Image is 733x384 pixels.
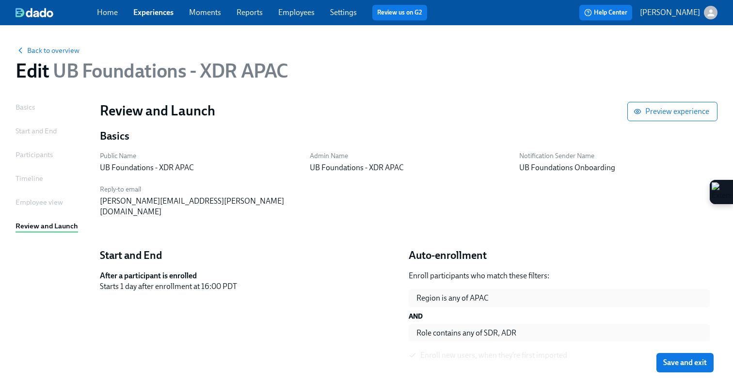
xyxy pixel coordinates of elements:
a: Experiences [133,8,174,17]
button: Preview experience [627,102,717,121]
div: Review and Launch [16,221,78,231]
p: UB Foundations - XDR APAC [310,162,508,173]
div: Timeline [16,173,43,184]
a: dado [16,8,97,17]
button: Back to overview [16,46,80,55]
h6: Reply-to email [100,185,298,194]
p: UB Foundations - XDR APAC [100,162,298,173]
h6: Admin Name [310,151,508,160]
button: [PERSON_NAME] [640,6,717,19]
div: Start and End [16,126,57,136]
span: Save and exit [663,358,707,368]
div: AND [409,309,710,324]
div: Region is any of APAC [409,289,710,307]
h1: Edit [16,59,288,82]
div: Role contains any of SDR, ADR [409,324,710,342]
p: [PERSON_NAME][EMAIL_ADDRESS][PERSON_NAME][DOMAIN_NAME] [100,196,298,217]
p: Enroll participants who match these filters : [409,271,710,281]
button: Help Center [579,5,632,20]
a: Review us on G2 [377,8,422,17]
p: UB Foundations Onboarding [519,162,717,173]
h6: Notification Sender Name [519,151,717,160]
div: Basics [16,102,35,112]
div: Employee view [16,197,63,208]
p: [PERSON_NAME] [640,7,700,18]
div: S t a r t s 1 d a y a f t e r e n r o l l m e n t a t 1 6 : 0 0 P D T [100,281,401,292]
a: Employees [278,8,315,17]
a: Reports [237,8,263,17]
a: Settings [330,8,357,17]
h1: Review and Launch [100,102,627,119]
div: Participants [16,149,53,160]
button: Basics [100,129,129,144]
img: Extension Icon [712,182,731,202]
button: Auto-enrollment [409,248,487,263]
button: Review us on G2 [372,5,427,20]
a: Moments [189,8,221,17]
button: Save and exit [656,353,714,372]
a: Home [97,8,118,17]
span: Help Center [584,8,627,17]
button: Start and End [100,248,162,263]
h6: After a participant is enrolled [100,271,401,281]
span: UB Foundations - XDR APAC [49,59,288,82]
span: Preview experience [636,107,709,116]
img: dado [16,8,53,17]
h6: Public Name [100,151,298,160]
